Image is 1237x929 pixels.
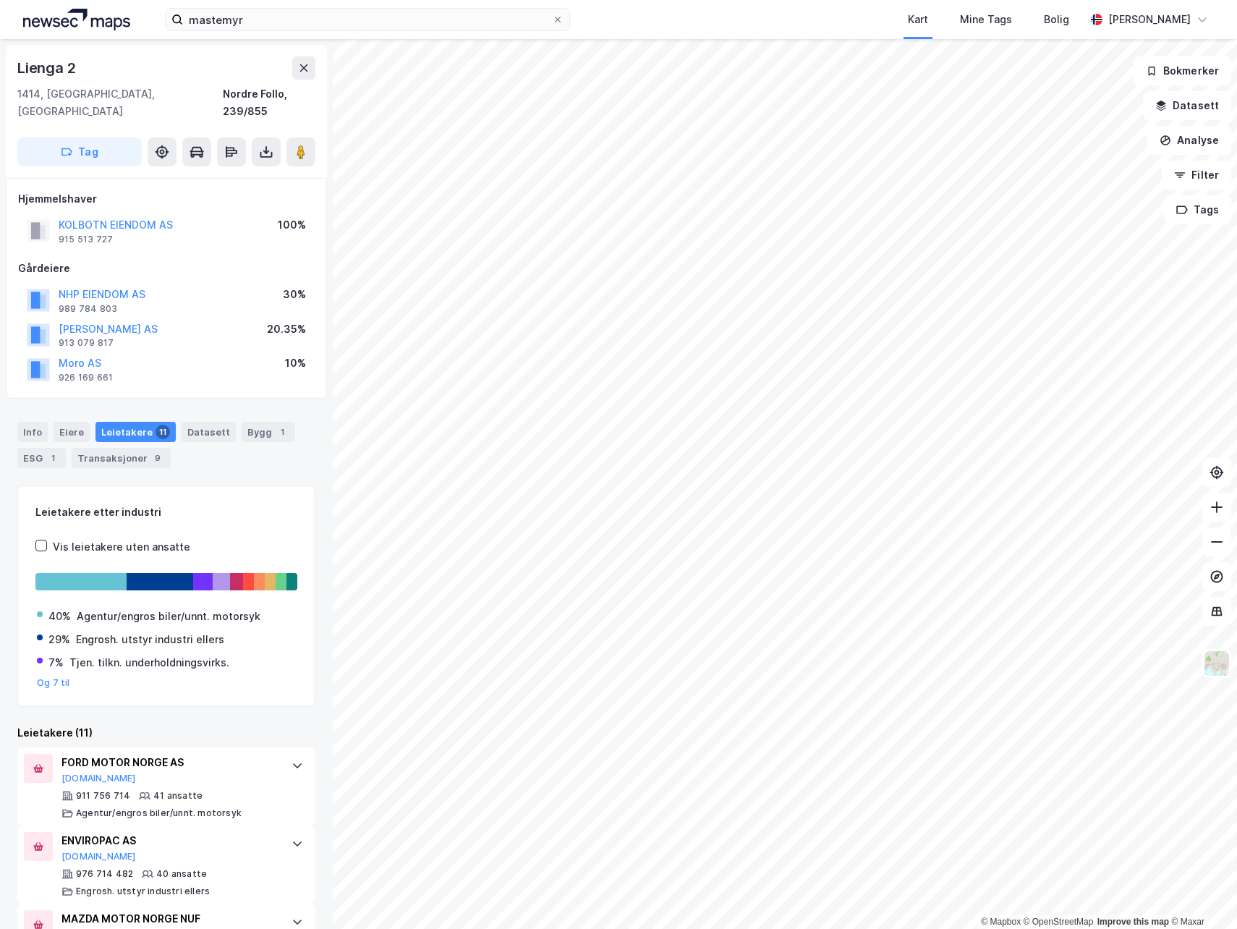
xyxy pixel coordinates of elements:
[61,832,277,849] div: ENVIROPAC AS
[54,422,90,442] div: Eiere
[267,321,306,338] div: 20.35%
[1203,650,1230,677] img: Z
[182,422,236,442] div: Datasett
[17,724,315,742] div: Leietakere (11)
[17,85,223,120] div: 1414, [GEOGRAPHIC_DATA], [GEOGRAPHIC_DATA]
[150,451,165,465] div: 9
[46,451,60,465] div: 1
[1143,91,1231,120] button: Datasett
[48,631,70,648] div: 29%
[1134,56,1231,85] button: Bokmerker
[95,422,176,442] div: Leietakere
[1147,126,1231,155] button: Analyse
[283,286,306,303] div: 30%
[23,9,130,30] img: logo.a4113a55bc3d86da70a041830d287a7e.svg
[960,11,1012,28] div: Mine Tags
[59,303,117,315] div: 989 784 803
[18,190,315,208] div: Hjemmelshaver
[35,504,297,521] div: Leietakere etter industri
[61,910,277,928] div: MAZDA MOTOR NORGE NUF
[278,216,306,234] div: 100%
[1162,161,1231,190] button: Filter
[183,9,552,30] input: Søk på adresse, matrikkel, gårdeiere, leietakere eller personer
[1097,917,1169,927] a: Improve this map
[48,608,71,625] div: 40%
[61,773,136,784] button: [DOMAIN_NAME]
[1164,195,1231,224] button: Tags
[76,807,242,819] div: Agentur/engros biler/unnt. motorsyk
[53,538,190,556] div: Vis leietakere uten ansatte
[1165,860,1237,929] div: Kontrollprogram for chat
[76,631,224,648] div: Engrosh. utstyr industri ellers
[76,868,133,880] div: 976 714 482
[77,608,260,625] div: Agentur/engros biler/unnt. motorsyk
[48,654,64,671] div: 7%
[59,234,113,245] div: 915 513 727
[17,448,66,468] div: ESG
[59,372,113,383] div: 926 169 661
[59,337,114,349] div: 913 079 817
[156,868,207,880] div: 40 ansatte
[61,851,136,862] button: [DOMAIN_NAME]
[69,654,229,671] div: Tjen. tilkn. underholdningsvirks.
[17,137,142,166] button: Tag
[981,917,1021,927] a: Mapbox
[17,422,48,442] div: Info
[223,85,315,120] div: Nordre Follo, 239/855
[17,56,78,80] div: Lienga 2
[242,422,295,442] div: Bygg
[1108,11,1191,28] div: [PERSON_NAME]
[156,425,170,439] div: 11
[1044,11,1069,28] div: Bolig
[76,790,130,802] div: 911 756 714
[285,355,306,372] div: 10%
[908,11,928,28] div: Kart
[275,425,289,439] div: 1
[153,790,203,802] div: 41 ansatte
[1024,917,1094,927] a: OpenStreetMap
[1165,860,1237,929] iframe: Chat Widget
[37,677,70,689] button: Og 7 til
[18,260,315,277] div: Gårdeiere
[72,448,171,468] div: Transaksjoner
[61,754,277,771] div: FORD MOTOR NORGE AS
[76,886,210,897] div: Engrosh. utstyr industri ellers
